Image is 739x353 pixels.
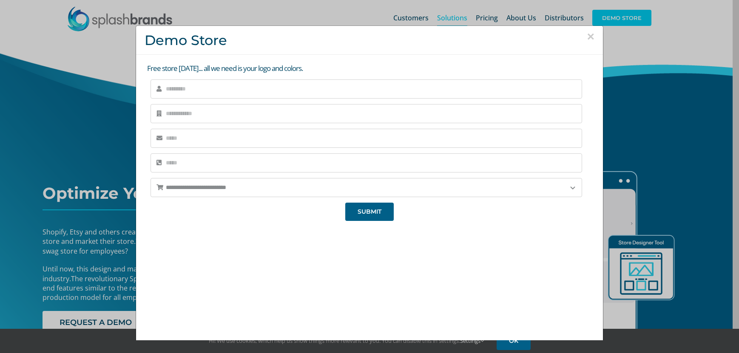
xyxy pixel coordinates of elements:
[145,32,594,48] h3: Demo Store
[345,203,394,221] button: SUBMIT
[147,63,594,74] p: Free store [DATE]... all we need is your logo and colors.
[358,208,381,215] span: SUBMIT
[587,30,594,43] button: Close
